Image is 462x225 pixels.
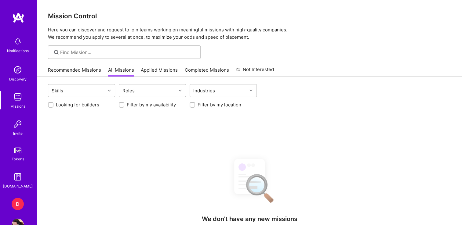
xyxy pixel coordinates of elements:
[12,171,24,183] img: guide book
[12,64,24,76] img: discovery
[10,198,25,210] a: D
[108,67,134,77] a: All Missions
[185,67,229,77] a: Completed Missions
[48,12,451,20] h3: Mission Control
[48,67,101,77] a: Recommended Missions
[60,49,196,55] input: Find Mission...
[53,49,60,56] i: icon SearchGrey
[192,86,216,95] div: Industries
[48,26,451,41] p: Here you can discover and request to join teams working on meaningful missions with high-quality ...
[249,89,253,92] i: icon Chevron
[121,86,136,95] div: Roles
[12,91,24,103] img: teamwork
[50,86,65,95] div: Skills
[14,148,21,153] img: tokens
[3,183,33,189] div: [DOMAIN_NAME]
[198,102,241,108] label: Filter by my location
[179,89,182,92] i: icon Chevron
[12,156,24,162] div: Tokens
[12,198,24,210] div: D
[108,89,111,92] i: icon Chevron
[10,103,25,109] div: Missions
[127,102,176,108] label: Filter by my availability
[9,76,27,82] div: Discovery
[13,130,23,137] div: Invite
[202,215,297,223] h4: We don't have any new missions
[12,12,24,23] img: logo
[7,48,29,54] div: Notifications
[56,102,99,108] label: Looking for builders
[12,118,24,130] img: Invite
[236,66,274,77] a: Not Interested
[141,67,178,77] a: Applied Missions
[224,154,275,207] img: No Results
[12,35,24,48] img: bell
